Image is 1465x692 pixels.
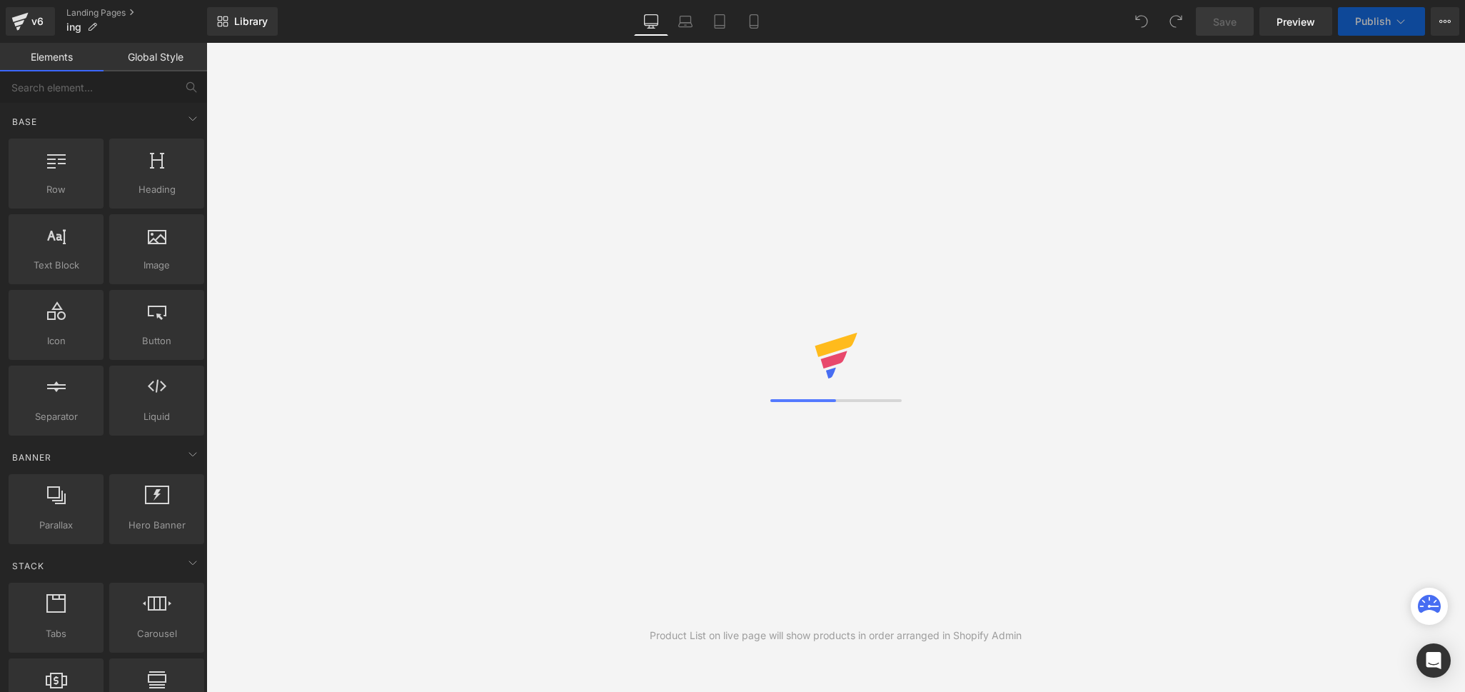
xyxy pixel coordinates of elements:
[114,258,200,273] span: Image
[634,7,668,36] a: Desktop
[234,15,268,28] span: Library
[13,182,99,197] span: Row
[13,409,99,424] span: Separator
[114,518,200,533] span: Hero Banner
[13,258,99,273] span: Text Block
[29,12,46,31] div: v6
[737,7,771,36] a: Mobile
[66,7,207,19] a: Landing Pages
[114,409,200,424] span: Liquid
[1127,7,1156,36] button: Undo
[1416,643,1451,678] div: Open Intercom Messenger
[11,451,53,464] span: Banner
[1338,7,1425,36] button: Publish
[11,115,39,129] span: Base
[13,334,99,348] span: Icon
[1431,7,1459,36] button: More
[668,7,703,36] a: Laptop
[1259,7,1332,36] a: Preview
[1277,14,1315,29] span: Preview
[1162,7,1190,36] button: Redo
[13,626,99,641] span: Tabs
[104,43,207,71] a: Global Style
[1355,16,1391,27] span: Publish
[114,626,200,641] span: Carousel
[6,7,55,36] a: v6
[11,559,46,573] span: Stack
[650,628,1022,643] div: Product List on live page will show products in order arranged in Shopify Admin
[13,518,99,533] span: Parallax
[114,182,200,197] span: Heading
[66,21,81,33] span: ing
[1213,14,1237,29] span: Save
[207,7,278,36] a: New Library
[114,334,200,348] span: Button
[703,7,737,36] a: Tablet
